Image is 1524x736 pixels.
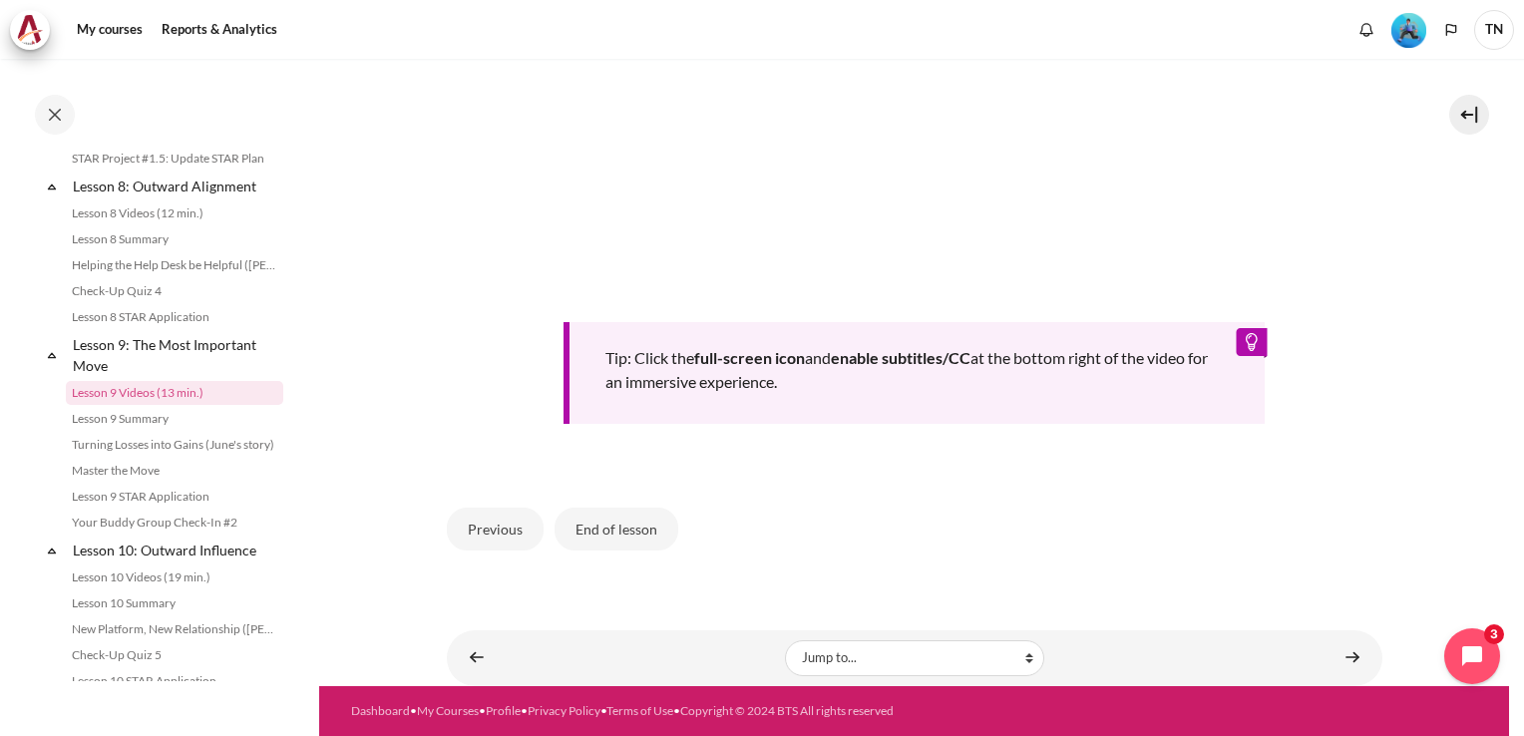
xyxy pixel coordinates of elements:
[66,147,283,171] a: STAR Project #1.5: Update STAR Plan
[155,10,284,50] a: Reports & Analytics
[606,703,673,718] a: Terms of Use
[70,173,283,199] a: Lesson 8: Outward Alignment
[447,508,544,550] button: Previous
[66,669,283,693] a: Lesson 10 STAR Application
[66,591,283,615] a: Lesson 10 Summary
[66,565,283,589] a: Lesson 10 Videos (19 min.)
[66,279,283,303] a: Check-Up Quiz 4
[16,15,44,45] img: Architeck
[70,10,150,50] a: My courses
[457,638,497,677] a: ◄ Lesson 8 STAR Application
[66,201,283,225] a: Lesson 8 Videos (12 min.)
[66,381,283,405] a: Lesson 9 Videos (13 min.)
[694,348,805,367] b: full-screen icon
[680,703,894,718] a: Copyright © 2024 BTS All rights reserved
[66,227,283,251] a: Lesson 8 Summary
[1474,10,1514,50] span: TN
[1333,638,1372,677] a: Lesson 9 Summary ►
[555,508,678,550] button: End of lesson
[1383,11,1434,48] a: Level #3
[528,703,600,718] a: Privacy Policy
[1351,15,1381,45] div: Show notification window with no new notifications
[1391,11,1426,48] div: Level #3
[66,617,283,641] a: New Platform, New Relationship ([PERSON_NAME]'s Story)
[42,345,62,365] span: Collapse
[486,703,521,718] a: Profile
[66,459,283,483] a: Master the Move
[1391,13,1426,48] img: Level #3
[66,305,283,329] a: Lesson 8 STAR Application
[66,253,283,277] a: Helping the Help Desk be Helpful ([PERSON_NAME]'s Story)
[66,511,283,535] a: Your Buddy Group Check-In #2
[42,541,62,560] span: Collapse
[70,331,283,379] a: Lesson 9: The Most Important Move
[10,10,60,50] a: Architeck Architeck
[564,322,1266,424] div: Tip: Click the and at the bottom right of the video for an immersive experience.
[351,703,410,718] a: Dashboard
[66,643,283,667] a: Check-Up Quiz 5
[831,348,970,367] b: enable subtitles/CC
[417,703,479,718] a: My Courses
[66,485,283,509] a: Lesson 9 STAR Application
[66,433,283,457] a: Turning Losses into Gains (June's story)
[351,702,968,720] div: • • • • •
[1436,15,1466,45] button: Languages
[70,537,283,563] a: Lesson 10: Outward Influence
[42,177,62,196] span: Collapse
[1474,10,1514,50] a: User menu
[66,407,283,431] a: Lesson 9 Summary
